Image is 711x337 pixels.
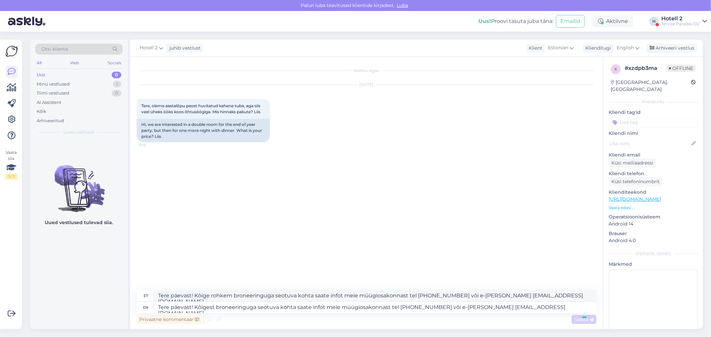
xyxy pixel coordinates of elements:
div: Uus [37,72,45,78]
div: Küsi telefoninumbrit [609,177,662,186]
p: Brauser [609,230,698,237]
a: Hotell 2Tervise Paradiis OÜ [661,16,707,27]
span: Hotell 2 [140,44,158,52]
span: English [617,44,634,52]
div: [PERSON_NAME] [609,251,698,257]
span: Offline [666,65,696,72]
div: # xzdpb3ma [625,64,666,72]
div: 0 [112,90,121,97]
div: All [35,59,43,67]
b: Uus! [478,18,491,24]
img: No chats [30,153,128,213]
div: Tiimi vestlused [37,90,69,97]
div: 0 / 3 [5,173,17,179]
p: Android 14 [609,220,698,227]
p: Operatsioonisüsteem [609,213,698,220]
div: AI Assistent [37,99,61,106]
div: Proovi tasuta juba täna: [478,17,553,25]
div: Aktiivne [593,15,633,27]
div: Klienditugi [583,45,611,52]
div: Socials [106,59,123,67]
div: [DATE] [137,82,596,88]
div: juhib vestlust [167,45,201,52]
div: Kliendi info [609,99,698,105]
div: Vaata siia [5,150,17,179]
div: Minu vestlused [37,81,70,88]
input: Lisa nimi [609,140,690,147]
span: x [614,67,617,72]
p: Kliendi email [609,152,698,159]
span: Uued vestlused [64,129,95,135]
div: Web [69,59,81,67]
div: Kõik [37,108,46,115]
div: Hi, we are interested in a double room for the end of year party, but then for one more night wit... [137,119,270,142]
p: Kliendi nimi [609,130,698,137]
span: Estonian [548,44,568,52]
div: 1 [113,81,121,88]
div: 0 [112,72,121,78]
p: Kliendi tag'id [609,109,698,116]
button: Emailid [556,15,585,28]
div: Tervise Paradiis OÜ [661,21,700,27]
a: [URL][DOMAIN_NAME] [609,196,661,202]
div: Hotell 2 [661,16,700,21]
p: Uued vestlused tulevad siia. [45,219,113,226]
p: Android 4.0 [609,237,698,244]
div: [GEOGRAPHIC_DATA], [GEOGRAPHIC_DATA] [611,79,691,93]
span: Luba [395,2,410,8]
input: Lisa tag [609,117,698,127]
div: Arhiveeri vestlus [646,44,697,53]
span: Otsi kliente [41,46,68,53]
p: Märkmed [609,261,698,268]
p: Klienditeekond [609,189,698,196]
div: Arhiveeritud [37,118,64,124]
div: Klient [526,45,542,52]
p: Vaata edasi ... [609,205,698,211]
span: 13:15 [139,143,164,148]
div: Vestlus algas [137,68,596,74]
span: Tere, oleme aastalõpu peost huvitatud kahene tuba, aga siis veel üheks ööks koos õhtusöögiga. Mis... [141,103,261,114]
p: Kliendi telefon [609,170,698,177]
div: H [649,17,659,26]
div: Küsi meiliaadressi [609,159,656,168]
img: Askly Logo [5,45,18,58]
